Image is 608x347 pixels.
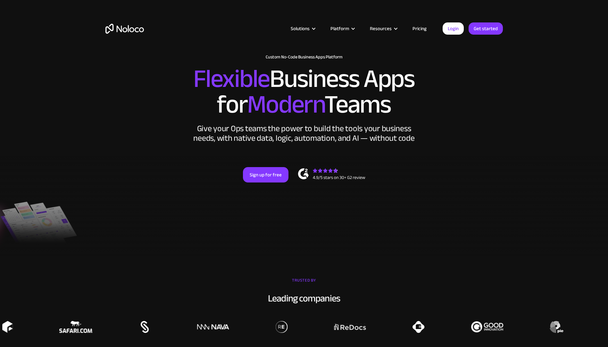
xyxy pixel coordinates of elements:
a: Pricing [404,24,435,33]
div: Solutions [291,24,310,33]
div: Platform [322,24,362,33]
div: Resources [362,24,404,33]
span: Flexible [193,55,270,103]
a: Get started [469,22,503,35]
a: Sign up for free [243,167,288,182]
div: Platform [330,24,349,33]
a: home [105,24,144,34]
div: Resources [370,24,392,33]
div: Solutions [283,24,322,33]
span: Modern [247,80,324,128]
div: Give your Ops teams the power to build the tools your business needs, with native data, logic, au... [192,124,416,143]
h2: Business Apps for Teams [105,66,503,117]
a: Login [443,22,464,35]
